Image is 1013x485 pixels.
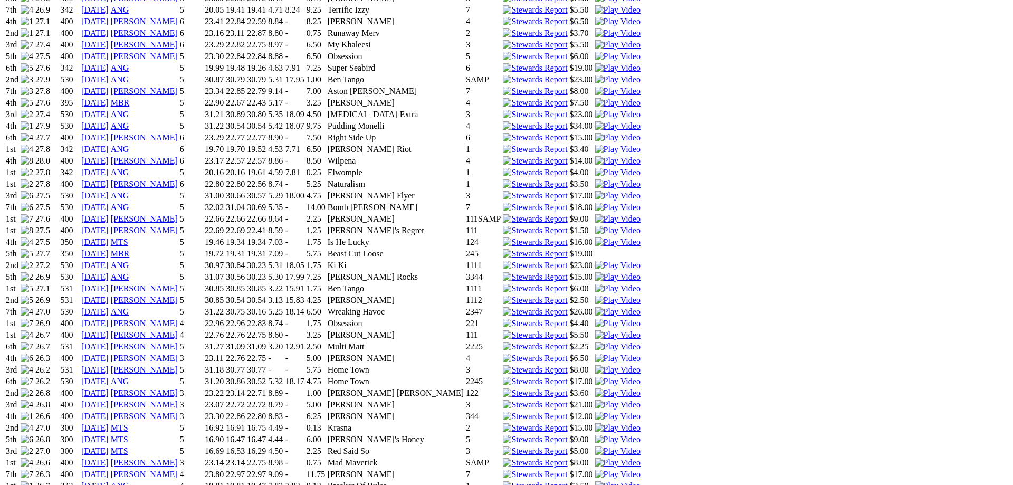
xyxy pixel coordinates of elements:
img: Stewards Report [503,354,567,363]
td: 8.84 [267,16,283,27]
img: Stewards Report [503,121,567,131]
td: 0.75 [306,28,326,39]
a: View replay [595,261,641,270]
a: MTS [111,423,128,432]
a: View replay [595,226,641,235]
a: View replay [595,319,641,328]
a: View replay [595,365,641,374]
td: $5.50 [569,40,594,50]
td: - [285,16,305,27]
td: 22.87 [246,28,266,39]
img: 1 [21,121,33,131]
a: [DATE] [81,168,109,177]
a: View replay [595,458,641,467]
a: [DATE] [81,179,109,188]
td: 2 [465,28,501,39]
td: 6.50 [306,40,326,50]
img: 6 [21,435,33,444]
td: 2nd [5,28,19,39]
img: Stewards Report [503,98,567,108]
a: View replay [595,446,641,455]
a: View replay [595,470,641,479]
img: Play Video [595,191,641,201]
img: 4 [21,52,33,61]
a: [PERSON_NAME] [111,319,178,328]
a: [PERSON_NAME] [111,179,178,188]
a: [DATE] [81,63,109,72]
img: 8 [21,226,33,235]
a: View replay [595,377,641,386]
img: Play Video [595,470,641,479]
img: 5 [21,284,33,293]
img: Stewards Report [503,319,567,328]
img: Stewards Report [503,203,567,212]
img: Play Video [595,28,641,38]
td: 20.05 [204,5,224,15]
img: Stewards Report [503,63,567,73]
a: ANG [111,377,129,386]
td: 3rd [5,40,19,50]
a: [DATE] [81,40,109,49]
a: [DATE] [81,98,109,107]
a: MTS [111,237,128,246]
img: Stewards Report [503,17,567,26]
img: 4 [21,5,33,15]
img: Stewards Report [503,75,567,84]
td: $6.50 [569,16,594,27]
img: 2 [21,110,33,119]
a: [DATE] [81,330,109,339]
a: View replay [595,75,641,84]
img: Stewards Report [503,458,567,468]
a: [DATE] [81,191,109,200]
td: 4.71 [267,5,283,15]
a: [PERSON_NAME] [111,17,178,26]
img: 4 [21,307,33,317]
img: Play Video [595,40,641,50]
td: 6 [179,40,204,50]
img: 2 [21,179,33,189]
a: View replay [595,388,641,397]
a: View replay [595,133,641,142]
td: 27.4 [35,40,59,50]
a: View replay [595,98,641,107]
td: [PERSON_NAME] [327,16,464,27]
a: [DATE] [81,400,109,409]
img: 1 [21,412,33,421]
img: Stewards Report [503,237,567,247]
img: Play Video [595,412,641,421]
td: 6 [179,16,204,27]
img: Play Video [595,319,641,328]
td: 4 [465,16,501,27]
img: 5 [21,296,33,305]
a: ANG [111,145,129,154]
a: View replay [595,284,641,293]
img: 4 [21,458,33,468]
td: $3.70 [569,28,594,39]
a: [PERSON_NAME] [111,458,178,467]
img: Play Video [595,52,641,61]
img: Play Video [595,307,641,317]
img: 4 [21,330,33,340]
a: [DATE] [81,296,109,305]
img: 2 [21,272,33,282]
img: Play Video [595,284,641,293]
a: View replay [595,330,641,339]
img: Stewards Report [503,156,567,166]
a: [PERSON_NAME] [111,52,178,61]
img: Play Video [595,145,641,154]
a: View replay [595,145,641,154]
img: 2 [21,261,33,270]
td: - [285,28,305,39]
a: MTS [111,435,128,444]
td: 23.41 [204,16,224,27]
a: View replay [595,17,641,26]
img: Play Video [595,261,641,270]
img: Stewards Report [503,40,567,50]
img: Play Video [595,214,641,224]
img: Play Video [595,458,641,468]
img: Stewards Report [503,365,567,375]
a: [DATE] [81,319,109,328]
a: [PERSON_NAME] [111,470,178,479]
td: 5 [179,5,204,15]
a: [PERSON_NAME] [111,365,178,374]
